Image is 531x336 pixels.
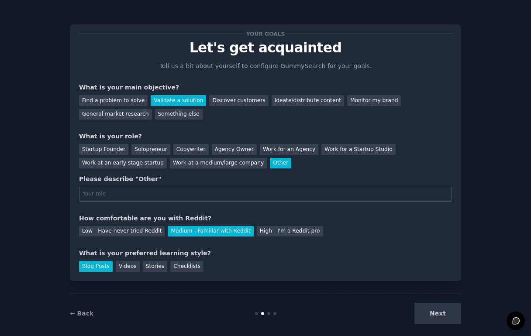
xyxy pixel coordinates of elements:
span: Your goals [245,29,286,38]
div: Copywriter [173,144,209,155]
div: How comfortable are you with Reddit? [79,214,452,223]
div: Please describe "Other" [79,175,452,184]
div: Other [270,158,291,169]
div: Medium - Familiar with Reddit [168,226,253,237]
div: Find a problem to solve [79,95,148,106]
div: Low - Have never tried Reddit [79,226,165,237]
div: Ideate/distribute content [272,95,344,106]
div: General market research [79,109,152,120]
div: What is your main objective? [79,83,452,92]
div: Agency Owner [212,144,257,155]
div: Work at a medium/large company [170,158,267,169]
div: Work for a Startup Studio [321,144,395,155]
div: Checklists [170,261,203,272]
p: Let's get acquainted [79,40,452,55]
input: Your role [79,187,452,202]
div: Blog Posts [79,261,113,272]
div: Work for an Agency [260,144,318,155]
div: Discover customers [209,95,268,106]
div: Startup Founder [79,144,128,155]
p: Tell us a bit about yourself to configure GummySearch for your goals. [155,62,376,71]
div: High - I'm a Reddit pro [257,226,323,237]
div: Validate a solution [151,95,206,106]
div: Work at an early stage startup [79,158,167,169]
div: What is your preferred learning style? [79,249,452,258]
div: Something else [155,109,203,120]
div: Videos [116,261,140,272]
div: Monitor my brand [347,95,401,106]
div: Stories [143,261,167,272]
div: What is your role? [79,132,452,141]
a: ← Back [70,310,93,317]
div: Solopreneur [131,144,170,155]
